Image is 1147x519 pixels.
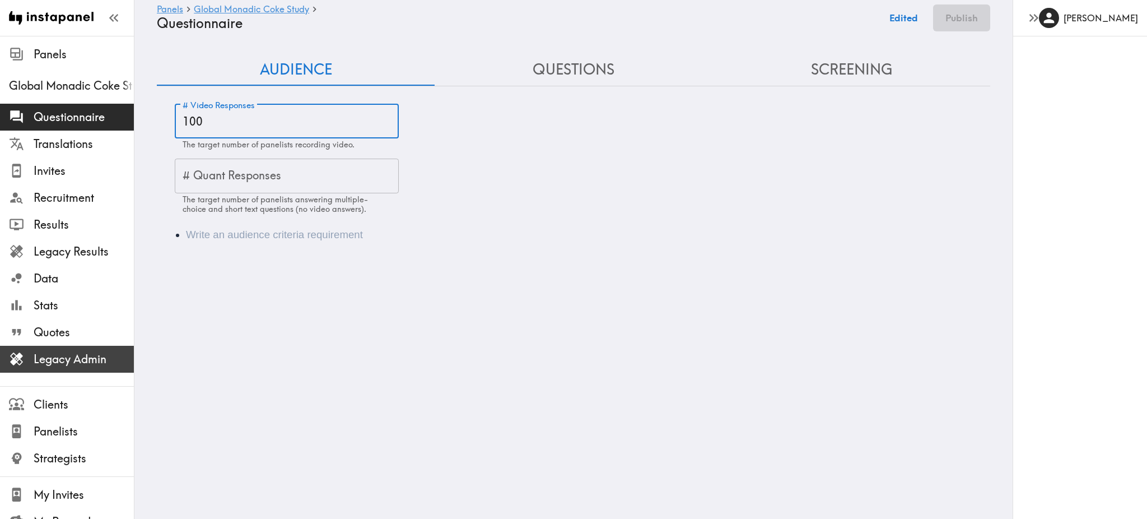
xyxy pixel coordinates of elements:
button: Screening [712,54,990,86]
button: Questions [435,54,712,86]
h4: Questionnaire [157,15,874,31]
span: Data [34,271,134,286]
div: Audience [157,214,990,256]
span: Strategists [34,451,134,466]
span: My Invites [34,487,134,503]
span: Quotes [34,325,134,340]
button: Audience [157,54,435,86]
span: Legacy Admin [34,351,134,367]
span: Results [34,217,134,233]
span: Stats [34,298,134,313]
span: The target number of panelists answering multiple-choice and short text questions (no video answe... [183,194,368,214]
a: Panels [157,4,183,15]
span: The target number of panelists recording video. [183,140,355,150]
div: Questionnaire Audience/Questions/Screening Tab Navigation [157,54,990,86]
span: Translations [34,136,134,152]
span: Invites [34,163,134,179]
a: Global Monadic Coke Study [194,4,309,15]
span: Panels [34,47,134,62]
span: Legacy Results [34,244,134,259]
span: Recruitment [34,190,134,206]
span: Questionnaire [34,109,134,125]
span: Clients [34,397,134,413]
h6: [PERSON_NAME] [1064,12,1138,24]
button: Edited [883,4,924,31]
label: # Video Responses [183,99,255,112]
span: Global Monadic Coke Study [9,78,134,94]
span: Panelists [34,424,134,439]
